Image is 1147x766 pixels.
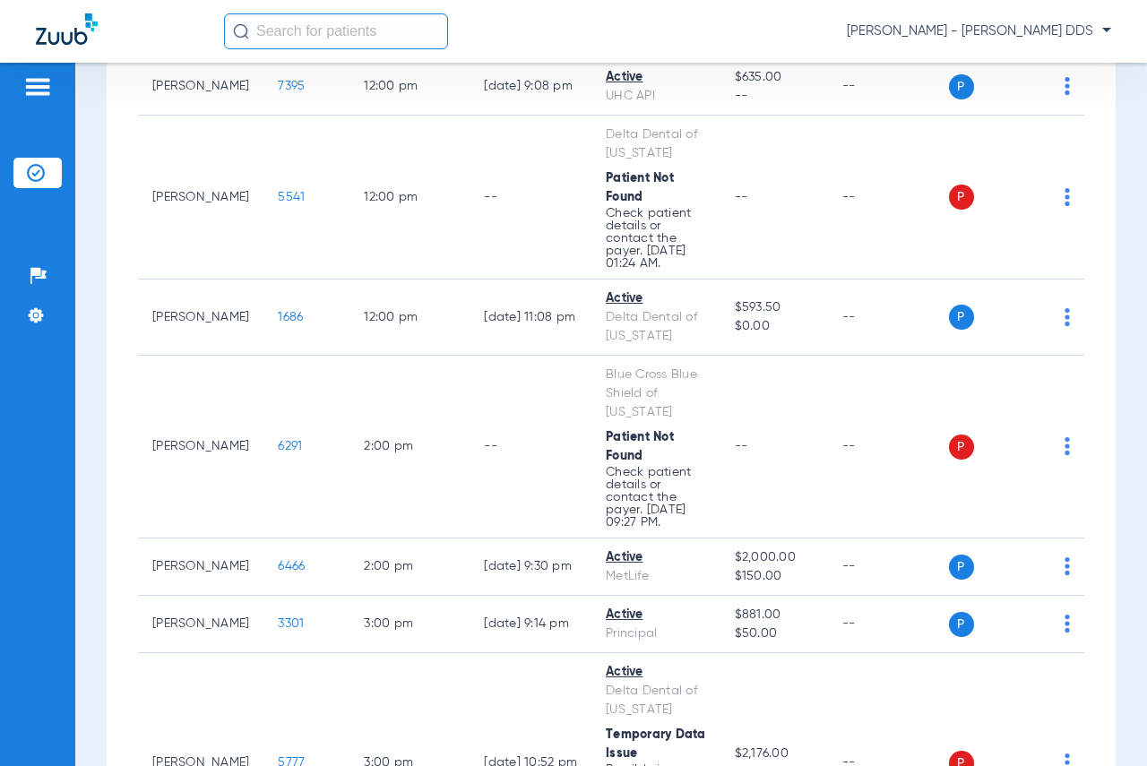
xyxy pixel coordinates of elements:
span: P [949,74,974,99]
span: $881.00 [735,606,814,624]
img: group-dot-blue.svg [1065,437,1070,455]
span: P [949,305,974,330]
td: [DATE] 9:08 PM [470,58,591,116]
td: -- [470,356,591,538]
span: $2,176.00 [735,744,814,763]
td: [PERSON_NAME] [138,538,263,596]
span: $50.00 [735,624,814,643]
td: 12:00 PM [349,280,470,356]
span: 3301 [278,617,304,630]
td: 2:00 PM [349,356,470,538]
td: [PERSON_NAME] [138,116,263,280]
iframe: Chat Widget [1057,680,1147,766]
img: group-dot-blue.svg [1065,77,1070,95]
img: Zuub Logo [36,13,98,45]
td: [PERSON_NAME] [138,280,263,356]
td: [PERSON_NAME] [138,596,263,653]
span: 5541 [278,191,305,203]
span: [PERSON_NAME] - [PERSON_NAME] DDS [847,22,1111,40]
span: 6291 [278,440,302,452]
img: hamburger-icon [23,76,52,98]
td: -- [828,538,949,596]
span: $0.00 [735,317,814,336]
img: group-dot-blue.svg [1065,188,1070,206]
span: 6466 [278,560,305,572]
div: Principal [606,624,706,643]
td: -- [828,280,949,356]
td: [DATE] 9:14 PM [470,596,591,653]
span: 1686 [278,311,303,323]
div: Delta Dental of [US_STATE] [606,682,706,719]
td: [PERSON_NAME] [138,58,263,116]
span: $593.50 [735,298,814,317]
span: -- [735,87,814,106]
td: [DATE] 11:08 PM [470,280,591,356]
span: Temporary Data Issue [606,728,706,760]
span: P [949,435,974,460]
div: UHC API [606,87,706,106]
div: Blue Cross Blue Shield of [US_STATE] [606,366,706,422]
img: group-dot-blue.svg [1065,557,1070,575]
span: Patient Not Found [606,172,674,203]
td: -- [828,356,949,538]
p: Check patient details or contact the payer. [DATE] 01:24 AM. [606,207,706,270]
div: Active [606,606,706,624]
div: Active [606,663,706,682]
td: 3:00 PM [349,596,470,653]
td: [DATE] 9:30 PM [470,538,591,596]
span: $2,000.00 [735,548,814,567]
img: group-dot-blue.svg [1065,308,1070,326]
td: -- [470,116,591,280]
span: $150.00 [735,567,814,586]
div: Active [606,289,706,308]
td: -- [828,116,949,280]
div: Delta Dental of [US_STATE] [606,125,706,163]
div: Delta Dental of [US_STATE] [606,308,706,346]
span: P [949,185,974,210]
img: group-dot-blue.svg [1065,615,1070,633]
div: Active [606,548,706,567]
span: $635.00 [735,68,814,87]
td: 2:00 PM [349,538,470,596]
span: -- [735,440,748,452]
td: -- [828,58,949,116]
td: -- [828,596,949,653]
span: P [949,612,974,637]
img: Search Icon [233,23,249,39]
span: Patient Not Found [606,431,674,462]
td: 12:00 PM [349,58,470,116]
span: -- [735,191,748,203]
input: Search for patients [224,13,448,49]
div: Active [606,68,706,87]
span: P [949,555,974,580]
td: [PERSON_NAME] [138,356,263,538]
div: MetLife [606,567,706,586]
span: 7395 [278,80,305,92]
p: Check patient details or contact the payer. [DATE] 09:27 PM. [606,466,706,529]
td: 12:00 PM [349,116,470,280]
